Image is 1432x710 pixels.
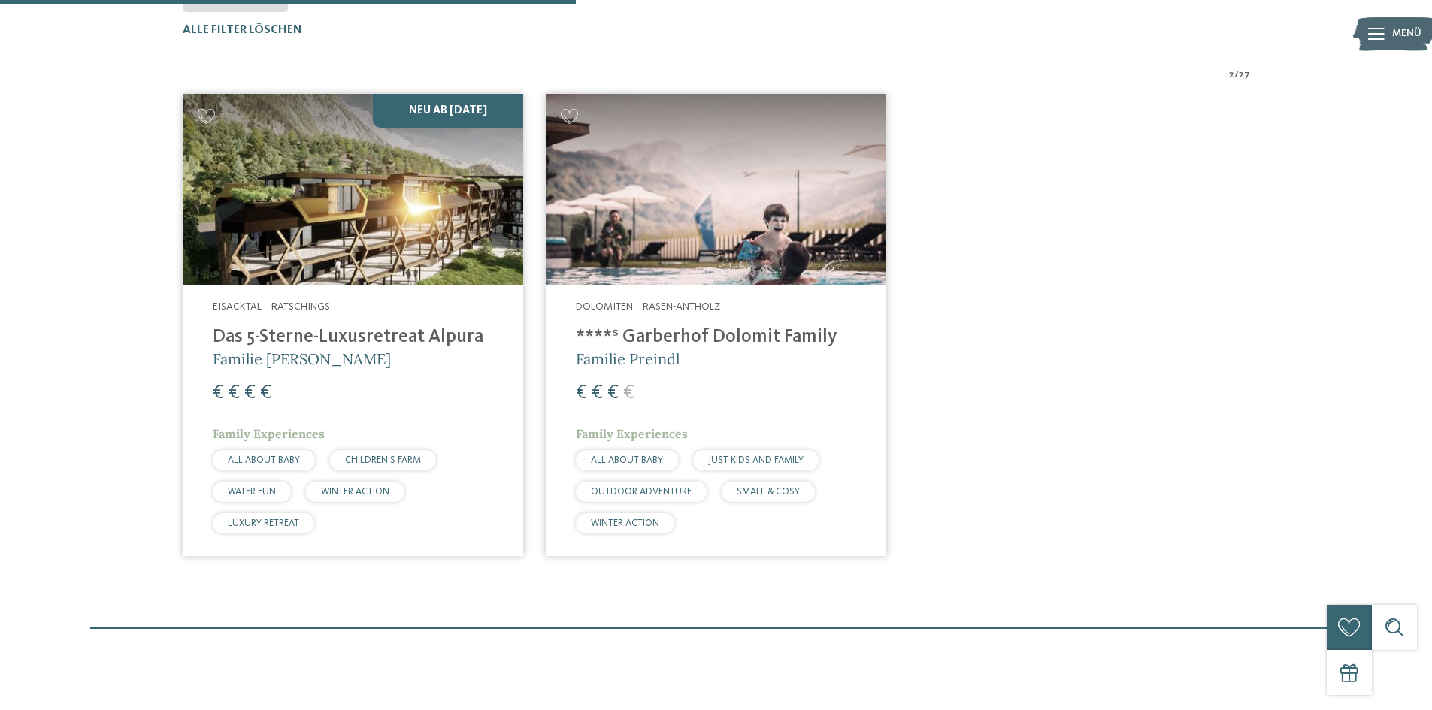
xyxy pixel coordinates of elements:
[546,94,886,556] a: Familienhotels gesucht? Hier findet ihr die besten! Dolomiten – Rasen-Antholz ****ˢ Garberhof Dol...
[1234,68,1239,83] span: /
[213,349,391,368] span: Familie [PERSON_NAME]
[183,94,523,556] a: Familienhotels gesucht? Hier findet ihr die besten! Neu ab [DATE] Eisacktal – Ratschings Das 5-St...
[1229,68,1234,83] span: 2
[591,518,659,528] span: WINTER ACTION
[592,383,603,403] span: €
[576,301,720,312] span: Dolomiten – Rasen-Antholz
[708,455,804,465] span: JUST KIDS AND FAMILY
[576,383,587,403] span: €
[229,383,240,403] span: €
[260,383,271,403] span: €
[737,487,800,497] span: SMALL & COSY
[1239,68,1250,83] span: 27
[213,326,493,349] h4: Das 5-Sterne-Luxusretreat Alpura
[607,383,619,403] span: €
[321,487,389,497] span: WINTER ACTION
[244,383,256,403] span: €
[183,24,302,36] span: Alle Filter löschen
[623,383,634,403] span: €
[213,383,224,403] span: €
[213,426,325,441] span: Family Experiences
[576,349,680,368] span: Familie Preindl
[228,487,276,497] span: WATER FUN
[576,326,856,349] h4: ****ˢ Garberhof Dolomit Family
[345,455,421,465] span: CHILDREN’S FARM
[183,94,523,286] img: Familienhotels gesucht? Hier findet ihr die besten!
[576,426,688,441] span: Family Experiences
[213,301,330,312] span: Eisacktal – Ratschings
[228,518,299,528] span: LUXURY RETREAT
[591,487,692,497] span: OUTDOOR ADVENTURE
[546,94,886,286] img: Familienhotels gesucht? Hier findet ihr die besten!
[591,455,663,465] span: ALL ABOUT BABY
[228,455,300,465] span: ALL ABOUT BABY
